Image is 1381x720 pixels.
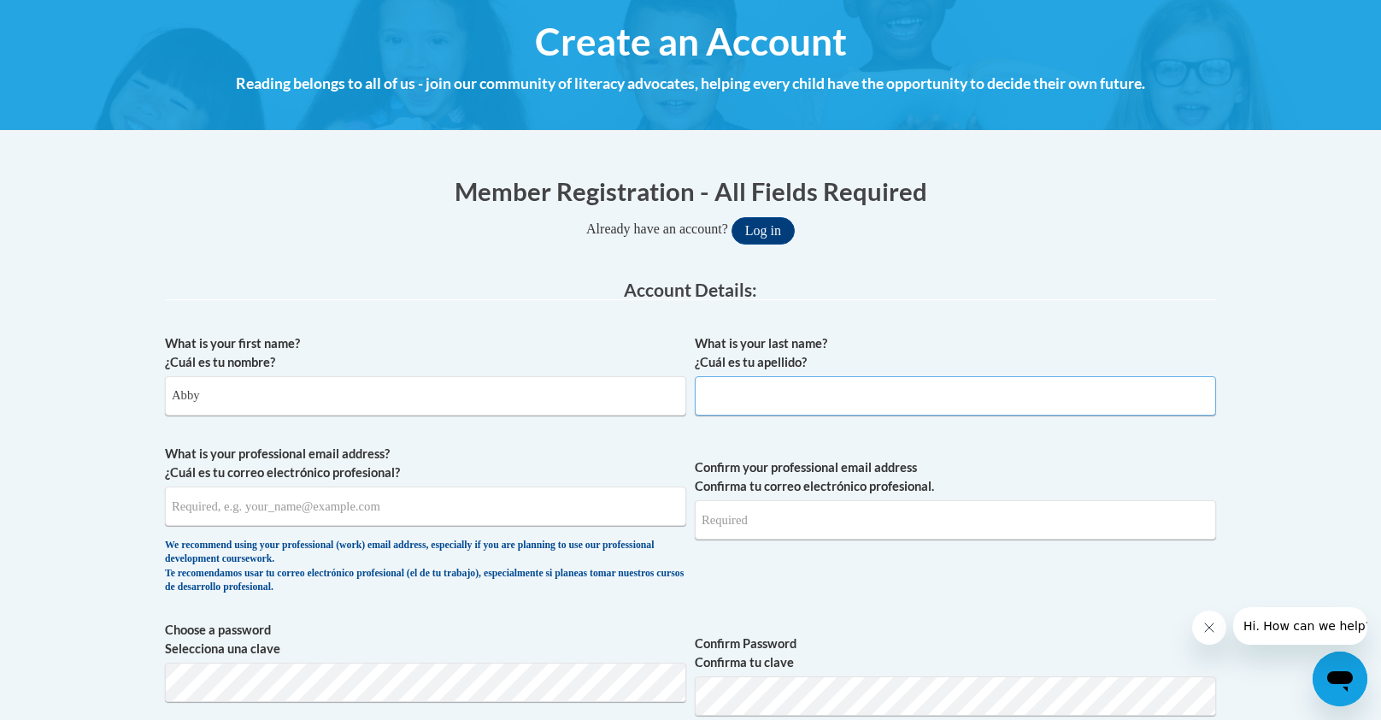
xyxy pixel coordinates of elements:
[165,621,686,658] label: Choose a password Selecciona una clave
[624,279,757,300] span: Account Details:
[165,445,686,482] label: What is your professional email address? ¿Cuál es tu correo electrónico profesional?
[165,539,686,595] div: We recommend using your professional (work) email address, especially if you are planning to use ...
[695,376,1216,416] input: Metadata input
[695,334,1216,372] label: What is your last name? ¿Cuál es tu apellido?
[586,221,728,236] span: Already have an account?
[165,174,1216,209] h1: Member Registration - All Fields Required
[695,458,1216,496] label: Confirm your professional email address Confirma tu correo electrónico profesional.
[165,376,686,416] input: Metadata input
[1233,607,1367,645] iframe: Message from company
[10,12,138,26] span: Hi. How can we help?
[165,487,686,526] input: Metadata input
[1313,652,1367,706] iframe: Button to launch messaging window
[165,334,686,372] label: What is your first name? ¿Cuál es tu nombre?
[732,217,795,245] button: Log in
[695,634,1216,672] label: Confirm Password Confirma tu clave
[695,500,1216,540] input: Required
[535,19,847,64] span: Create an Account
[1192,611,1226,645] iframe: Close message
[165,73,1216,95] h4: Reading belongs to all of us - join our community of literacy advocates, helping every child have...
